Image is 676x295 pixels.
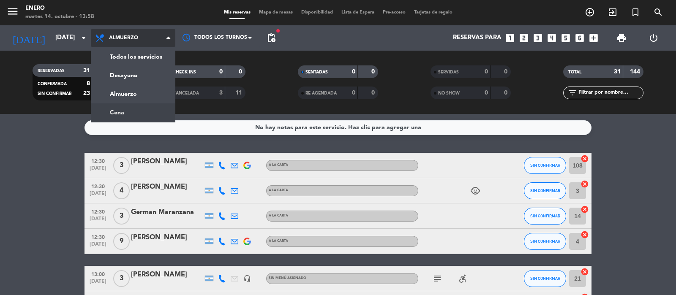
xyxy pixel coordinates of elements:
span: RE AGENDADA [305,91,337,95]
i: turned_in_not [630,7,641,17]
i: subject [432,273,442,284]
i: looks_one [504,32,515,43]
img: google-logo.png [243,238,251,245]
i: looks_5 [560,32,571,43]
strong: 0 [352,90,355,96]
i: menu [6,5,19,18]
i: [DATE] [6,29,51,47]
i: cancel [581,180,589,188]
span: Reservas para [453,34,502,42]
span: A LA CARTA [269,239,288,243]
strong: 0 [485,69,488,75]
span: 12:30 [87,206,109,216]
span: [DATE] [87,216,109,226]
i: cancel [581,268,589,276]
strong: 144 [630,69,642,75]
span: A LA CARTA [269,189,288,192]
i: cancel [581,154,589,163]
strong: 0 [504,90,509,96]
a: Desayuno [91,66,175,85]
button: SIN CONFIRMAR [524,270,566,287]
span: TOTAL [568,70,581,74]
span: Lista de Espera [337,10,379,15]
span: print [616,33,627,43]
i: headset_mic [243,275,251,282]
span: 3 [113,157,130,174]
i: cancel [581,230,589,239]
div: No hay notas para este servicio. Haz clic para agregar una [255,123,421,133]
span: A LA CARTA [269,214,288,217]
span: 13:00 [87,269,109,279]
strong: 3 [219,90,223,96]
span: CONFIRMADA [38,82,67,86]
span: Tarjetas de regalo [410,10,457,15]
strong: 0 [485,90,488,96]
strong: 0 [371,69,376,75]
img: google-logo.png [243,162,251,169]
i: add_box [588,32,599,43]
span: 12:30 [87,232,109,241]
span: Disponibilidad [297,10,337,15]
i: power_settings_new [649,33,659,43]
span: 4 [113,182,130,199]
span: Mis reservas [220,10,255,15]
strong: 0 [239,69,244,75]
span: Pre-acceso [379,10,410,15]
span: pending_actions [266,33,276,43]
span: RESERVADAS [38,69,65,73]
span: SIN CONFIRMAR [530,163,560,168]
button: menu [6,5,19,21]
div: [PERSON_NAME] [131,232,203,243]
div: German Maranzana [131,207,203,218]
i: search [653,7,663,17]
div: Enero [25,4,94,13]
i: looks_two [518,32,529,43]
span: 3 [113,270,130,287]
span: SIN CONFIRMAR [530,239,560,244]
i: looks_6 [574,32,585,43]
strong: 0 [352,69,355,75]
button: SIN CONFIRMAR [524,233,566,250]
i: arrow_drop_down [79,33,89,43]
span: A LA CARTA [269,163,288,167]
span: [DATE] [87,191,109,200]
div: LOG OUT [638,25,670,51]
span: SERVIDAS [438,70,459,74]
span: CHECK INS [173,70,196,74]
a: Todos los servicios [91,48,175,66]
i: filter_list [567,88,578,98]
button: SIN CONFIRMAR [524,157,566,174]
a: Cena [91,103,175,122]
span: 9 [113,233,130,250]
span: CANCELADA [173,91,199,95]
span: Sin menú asignado [269,276,306,280]
strong: 11 [235,90,244,96]
span: 12:30 [87,181,109,191]
strong: 23 [83,90,90,96]
input: Filtrar por nombre... [578,88,643,97]
i: add_circle_outline [585,7,595,17]
strong: 0 [219,69,223,75]
i: looks_3 [532,32,543,43]
button: SIN CONFIRMAR [524,208,566,225]
span: [DATE] [87,165,109,175]
a: Almuerzo [91,85,175,103]
strong: 31 [83,68,90,73]
div: [PERSON_NAME] [131,269,203,280]
strong: 0 [504,69,509,75]
i: child_care [470,186,480,196]
strong: 0 [371,90,376,96]
span: [DATE] [87,279,109,288]
span: [DATE] [87,241,109,251]
span: NO SHOW [438,91,460,95]
span: SIN CONFIRMAR [530,214,560,218]
span: Mapa de mesas [255,10,297,15]
span: fiber_manual_record [275,28,281,33]
span: 3 [113,208,130,225]
i: looks_4 [546,32,557,43]
div: [PERSON_NAME] [131,181,203,192]
span: 12:30 [87,156,109,165]
i: accessible_forward [458,273,468,284]
span: SIN CONFIRMAR [38,92,71,96]
strong: 31 [614,69,621,75]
